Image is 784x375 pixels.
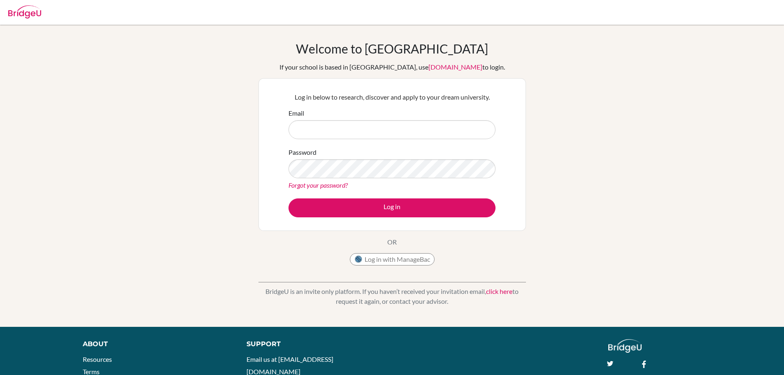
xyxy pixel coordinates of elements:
[428,63,482,71] a: [DOMAIN_NAME]
[279,62,505,72] div: If your school is based in [GEOGRAPHIC_DATA], use to login.
[288,181,348,189] a: Forgot your password?
[608,339,642,353] img: logo_white@2x-f4f0deed5e89b7ecb1c2cc34c3e3d731f90f0f143d5ea2071677605dd97b5244.png
[83,355,112,363] a: Resources
[350,253,435,266] button: Log in with ManageBac
[288,198,496,217] button: Log in
[288,147,316,157] label: Password
[247,339,382,349] div: Support
[83,339,228,349] div: About
[8,5,41,19] img: Bridge-U
[288,92,496,102] p: Log in below to research, discover and apply to your dream university.
[296,41,488,56] h1: Welcome to [GEOGRAPHIC_DATA]
[387,237,397,247] p: OR
[288,108,304,118] label: Email
[258,286,526,306] p: BridgeU is an invite only platform. If you haven’t received your invitation email, to request it ...
[486,287,512,295] a: click here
